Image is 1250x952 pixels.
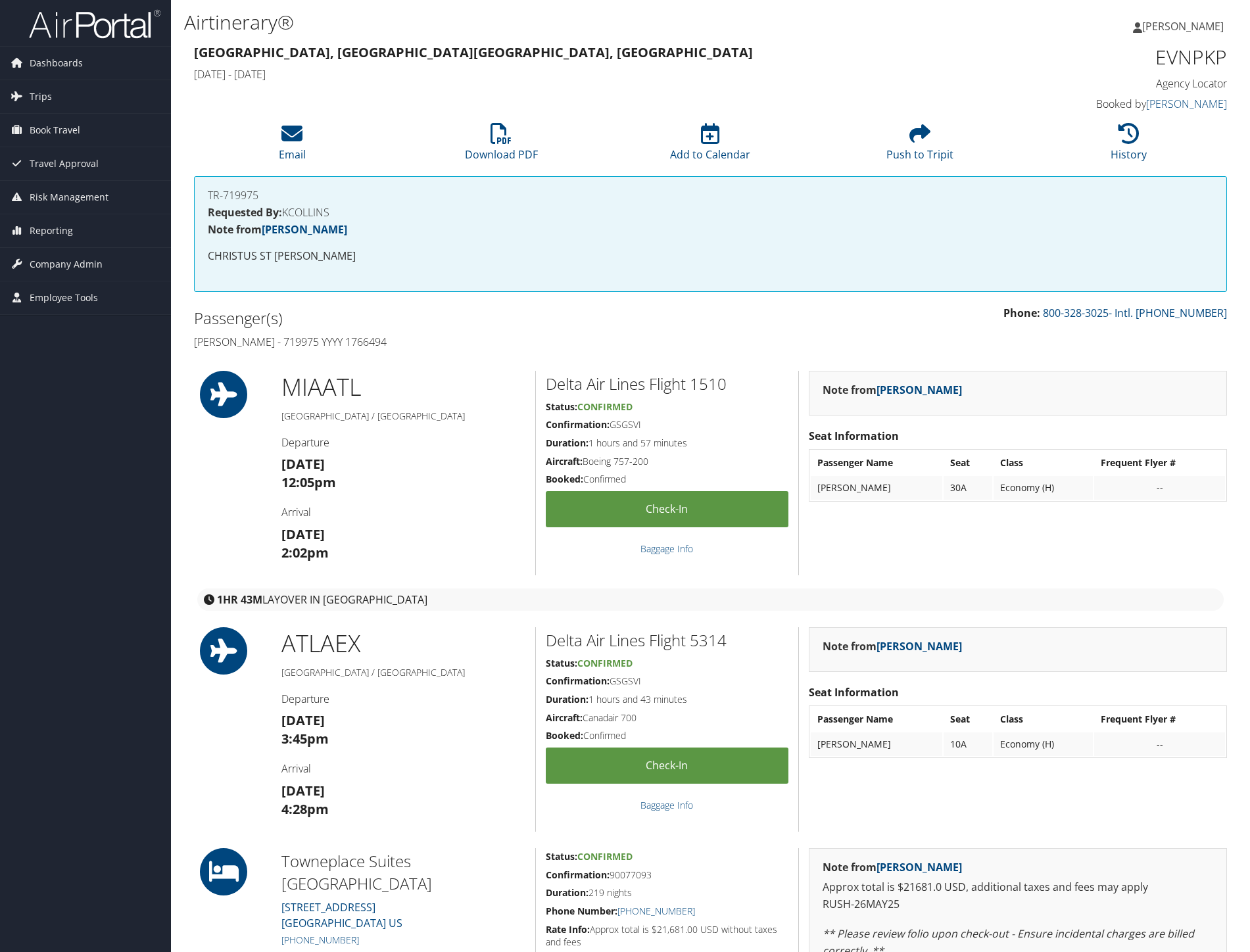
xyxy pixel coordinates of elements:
[546,886,589,899] strong: Duration:
[208,222,347,237] strong: Note from
[577,657,633,669] span: Confirmed
[281,435,525,450] h4: Departure
[546,491,788,527] a: Check-in
[281,371,525,404] h1: MIA ATL
[281,666,525,679] h5: [GEOGRAPHIC_DATA] / [GEOGRAPHIC_DATA]
[279,130,306,162] a: Email
[546,473,788,486] h5: Confirmed
[281,410,525,423] h5: [GEOGRAPHIC_DATA] / [GEOGRAPHIC_DATA]
[30,181,108,214] span: Risk Management
[546,418,788,431] h5: GSGSVI
[546,400,577,413] strong: Status:
[944,476,992,500] td: 30A
[281,730,329,748] strong: 3:45pm
[29,9,160,39] img: airportal-logo.png
[546,886,788,899] h5: 219 nights
[546,373,788,395] h2: Delta Air Lines Flight 1510
[994,732,1093,756] td: Economy (H)
[546,418,610,431] strong: Confirmation:
[262,222,347,237] a: [PERSON_NAME]
[546,729,583,742] strong: Booked:
[465,130,538,162] a: Download PDF
[811,451,942,475] th: Passenger Name
[208,190,1213,201] h4: TR-719975
[1142,19,1224,34] span: [PERSON_NAME]
[30,214,73,247] span: Reporting
[877,860,962,874] a: [PERSON_NAME]
[546,905,617,917] strong: Phone Number:
[546,473,583,485] strong: Booked:
[217,592,262,607] strong: 1HR 43M
[184,9,886,36] h1: Airtinerary®
[1133,7,1237,46] a: [PERSON_NAME]
[577,850,633,863] span: Confirmed
[30,47,83,80] span: Dashboards
[208,248,1213,265] p: CHRISTUS ST [PERSON_NAME]
[197,588,1224,611] div: layover in [GEOGRAPHIC_DATA]
[944,732,992,756] td: 10A
[281,934,359,946] a: [PHONE_NUMBER]
[640,542,693,555] a: Baggage Info
[281,525,325,543] strong: [DATE]
[281,692,525,706] h4: Departure
[823,383,962,397] strong: Note from
[546,675,788,688] h5: GSGSVI
[984,43,1227,71] h1: EVNPKP
[546,711,583,724] strong: Aircraft:
[281,800,329,818] strong: 4:28pm
[30,248,103,281] span: Company Admin
[811,476,942,500] td: [PERSON_NAME]
[281,544,329,561] strong: 2:02pm
[823,879,1213,913] p: Approx total is $21681.0 USD, additional taxes and fees may apply RUSH-26MAY25
[546,657,577,669] strong: Status:
[886,130,953,162] a: Push to Tripit
[1003,306,1040,320] strong: Phone:
[670,130,750,162] a: Add to Calendar
[1146,97,1227,111] a: [PERSON_NAME]
[994,451,1093,475] th: Class
[984,76,1227,91] h4: Agency Locator
[877,639,962,654] a: [PERSON_NAME]
[546,437,788,450] h5: 1 hours and 57 minutes
[944,451,992,475] th: Seat
[546,675,610,687] strong: Confirmation:
[994,707,1093,731] th: Class
[809,429,899,443] strong: Seat Information
[194,335,701,349] h4: [PERSON_NAME] - 719975 YYYY 1766494
[281,782,325,799] strong: [DATE]
[640,799,693,811] a: Baggage Info
[1101,738,1218,750] div: --
[281,627,525,660] h1: ATL AEX
[546,455,583,467] strong: Aircraft:
[811,732,942,756] td: [PERSON_NAME]
[546,455,788,468] h5: Boeing 757-200
[30,114,80,147] span: Book Travel
[30,147,99,180] span: Travel Approval
[546,711,788,725] h5: Canadair 700
[809,685,899,700] strong: Seat Information
[281,850,525,894] h2: Towneplace Suites [GEOGRAPHIC_DATA]
[994,476,1093,500] td: Economy (H)
[617,905,695,917] a: [PHONE_NUMBER]
[281,505,525,519] h4: Arrival
[1111,130,1147,162] a: History
[1043,306,1227,320] a: 800-328-3025- Intl. [PHONE_NUMBER]
[281,711,325,729] strong: [DATE]
[281,761,525,776] h4: Arrival
[823,860,962,874] strong: Note from
[984,97,1227,111] h4: Booked by
[546,693,589,705] strong: Duration:
[30,281,98,314] span: Employee Tools
[546,729,788,742] h5: Confirmed
[546,869,610,881] strong: Confirmation:
[577,400,633,413] span: Confirmed
[823,639,962,654] strong: Note from
[1094,707,1225,731] th: Frequent Flyer #
[194,307,701,329] h2: Passenger(s)
[281,473,336,491] strong: 12:05pm
[546,923,788,949] h5: Approx total is $21,681.00 USD without taxes and fees
[208,205,282,220] strong: Requested By:
[194,67,964,82] h4: [DATE] - [DATE]
[281,455,325,473] strong: [DATE]
[944,707,992,731] th: Seat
